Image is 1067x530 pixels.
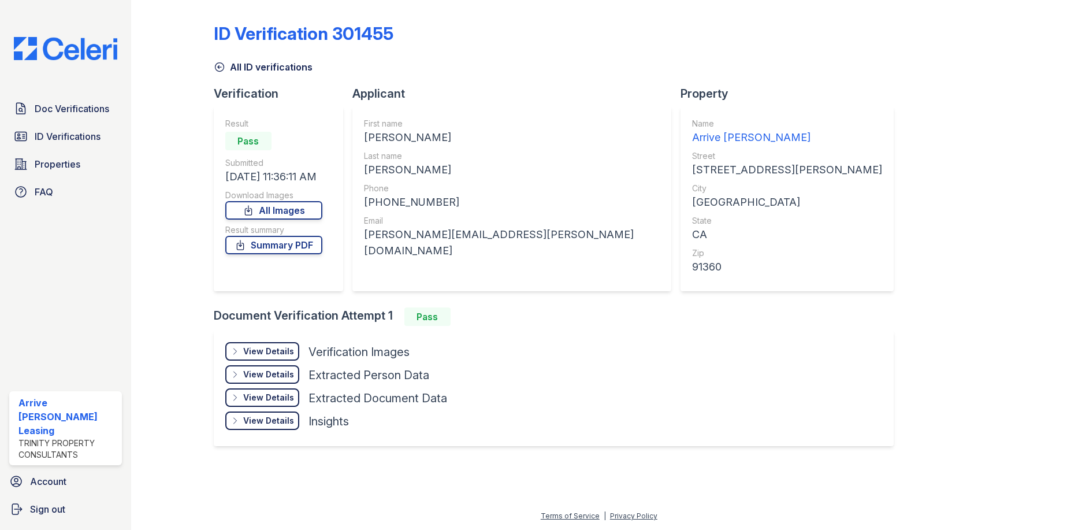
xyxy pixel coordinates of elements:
[692,215,882,227] div: State
[364,162,660,178] div: [PERSON_NAME]
[692,118,882,129] div: Name
[214,307,903,326] div: Document Verification Attempt 1
[692,150,882,162] div: Street
[692,194,882,210] div: [GEOGRAPHIC_DATA]
[9,180,122,203] a: FAQ
[364,118,660,129] div: First name
[225,132,272,150] div: Pass
[364,129,660,146] div: [PERSON_NAME]
[692,227,882,243] div: CA
[681,86,903,102] div: Property
[214,86,352,102] div: Verification
[35,102,109,116] span: Doc Verifications
[364,227,660,259] div: [PERSON_NAME][EMAIL_ADDRESS][PERSON_NAME][DOMAIN_NAME]
[610,512,657,520] a: Privacy Policy
[692,183,882,194] div: City
[225,118,322,129] div: Result
[5,498,127,521] a: Sign out
[243,346,294,357] div: View Details
[225,169,322,185] div: [DATE] 11:36:11 AM
[35,185,53,199] span: FAQ
[541,512,600,520] a: Terms of Service
[18,438,117,461] div: Trinity Property Consultants
[225,201,322,220] a: All Images
[364,183,660,194] div: Phone
[5,470,127,493] a: Account
[5,37,127,60] img: CE_Logo_Blue-a8612792a0a2168367f1c8372b55b34899dd931a85d93a1a3d3e32e68fde9ad4.png
[243,369,294,380] div: View Details
[308,390,447,406] div: Extracted Document Data
[364,194,660,210] div: [PHONE_NUMBER]
[18,396,117,438] div: Arrive [PERSON_NAME] Leasing
[364,215,660,227] div: Email
[308,344,410,360] div: Verification Images
[692,129,882,146] div: Arrive [PERSON_NAME]
[692,162,882,178] div: [STREET_ADDRESS][PERSON_NAME]
[225,157,322,169] div: Submitted
[604,512,606,520] div: |
[404,307,451,326] div: Pass
[243,392,294,403] div: View Details
[214,23,393,44] div: ID Verification 301455
[225,224,322,236] div: Result summary
[30,502,65,516] span: Sign out
[692,118,882,146] a: Name Arrive [PERSON_NAME]
[364,150,660,162] div: Last name
[225,190,322,201] div: Download Images
[692,247,882,259] div: Zip
[30,475,66,488] span: Account
[9,97,122,120] a: Doc Verifications
[9,153,122,176] a: Properties
[308,367,429,383] div: Extracted Person Data
[352,86,681,102] div: Applicant
[243,415,294,427] div: View Details
[692,259,882,275] div: 91360
[35,157,80,171] span: Properties
[225,236,322,254] a: Summary PDF
[9,125,122,148] a: ID Verifications
[214,60,313,74] a: All ID verifications
[35,129,101,143] span: ID Verifications
[308,413,349,429] div: Insights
